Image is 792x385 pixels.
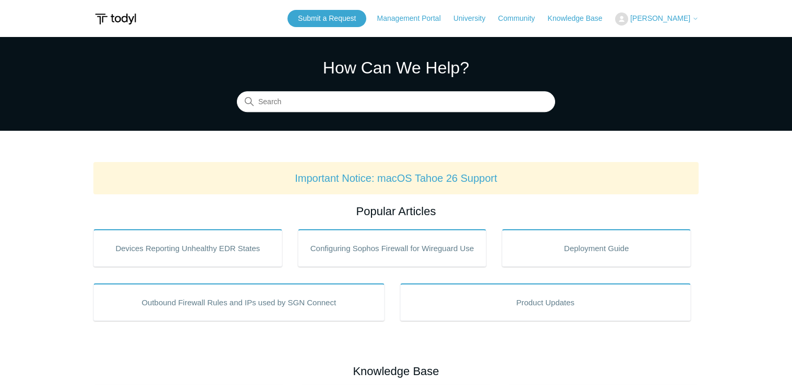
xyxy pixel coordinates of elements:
[400,283,691,321] a: Product Updates
[93,9,138,29] img: Todyl Support Center Help Center home page
[237,55,555,80] h1: How Can We Help?
[498,13,546,24] a: Community
[548,13,613,24] a: Knowledge Base
[93,229,282,267] a: Devices Reporting Unhealthy EDR States
[453,13,496,24] a: University
[237,92,555,113] input: Search
[93,363,699,380] h2: Knowledge Base
[93,283,385,321] a: Outbound Firewall Rules and IPs used by SGN Connect
[287,10,366,27] a: Submit a Request
[295,172,497,184] a: Important Notice: macOS Tahoe 26 Support
[615,13,699,26] button: [PERSON_NAME]
[298,229,487,267] a: Configuring Sophos Firewall for Wireguard Use
[630,14,690,22] span: [PERSON_NAME]
[377,13,451,24] a: Management Portal
[502,229,691,267] a: Deployment Guide
[93,203,699,220] h2: Popular Articles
